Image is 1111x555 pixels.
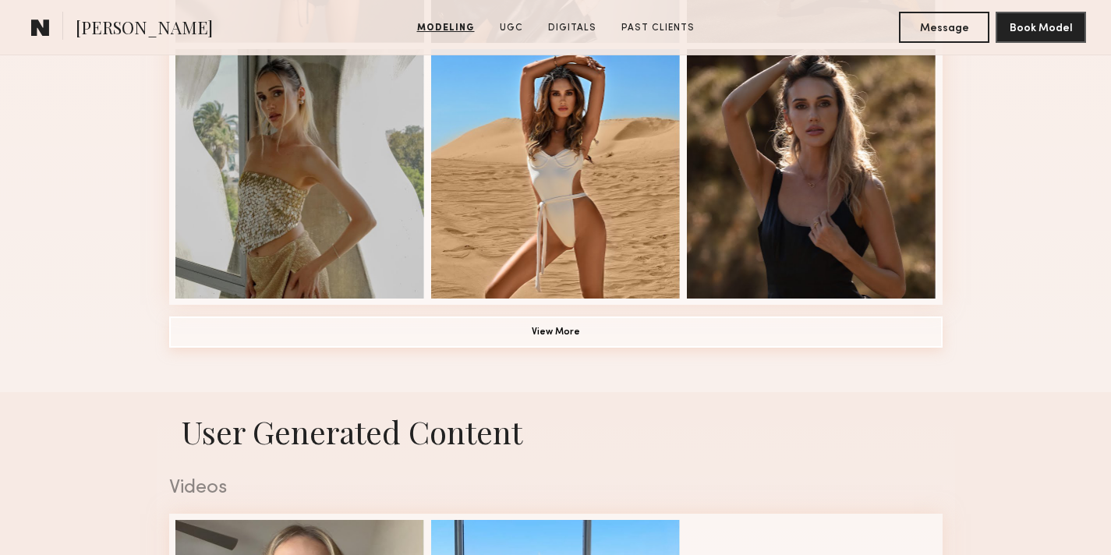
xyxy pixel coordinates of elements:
[494,21,529,35] a: UGC
[542,21,603,35] a: Digitals
[169,316,943,348] button: View More
[996,12,1086,43] button: Book Model
[157,411,955,452] h1: User Generated Content
[411,21,481,35] a: Modeling
[76,16,213,43] span: [PERSON_NAME]
[169,478,943,498] div: Videos
[899,12,989,43] button: Message
[996,20,1086,34] a: Book Model
[615,21,701,35] a: Past Clients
